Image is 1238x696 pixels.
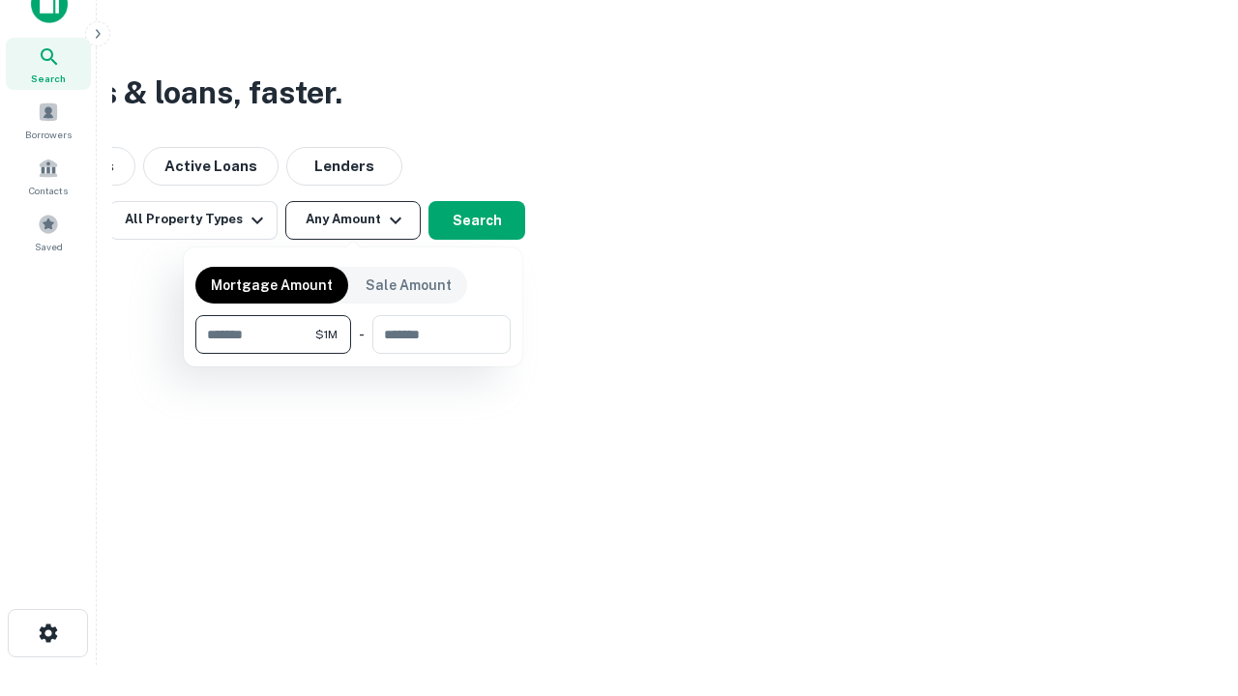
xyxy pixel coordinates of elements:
[366,275,452,296] p: Sale Amount
[315,326,338,343] span: $1M
[1141,541,1238,634] iframe: Chat Widget
[359,315,365,354] div: -
[211,275,333,296] p: Mortgage Amount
